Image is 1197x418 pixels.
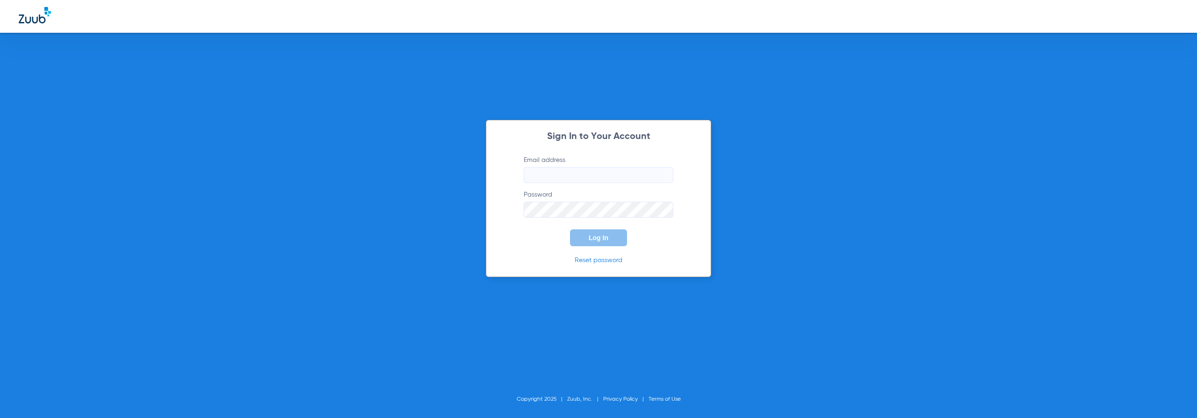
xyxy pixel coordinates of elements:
[524,190,673,218] label: Password
[524,202,673,218] input: Password
[510,132,687,141] h2: Sign In to Your Account
[524,167,673,183] input: Email address
[1150,373,1197,418] iframe: Chat Widget
[567,395,603,404] li: Zuub, Inc.
[524,155,673,183] label: Email address
[589,234,608,242] span: Log In
[517,395,567,404] li: Copyright 2025
[19,7,51,23] img: Zuub Logo
[575,257,622,264] a: Reset password
[570,229,627,246] button: Log In
[649,396,681,402] a: Terms of Use
[603,396,638,402] a: Privacy Policy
